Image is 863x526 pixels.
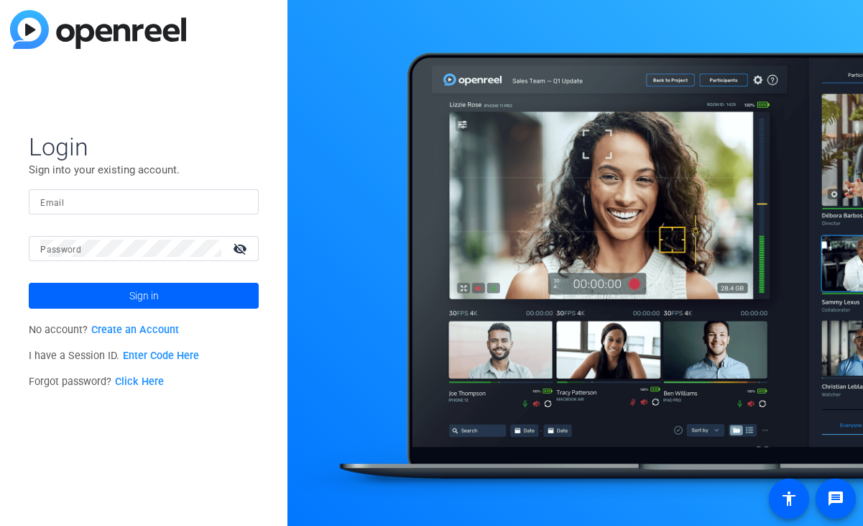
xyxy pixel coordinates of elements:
img: blue-gradient.svg [10,10,186,49]
span: Sign in [129,278,159,314]
mat-icon: visibility_off [224,238,259,259]
input: Enter Email Address [40,193,247,210]
mat-icon: accessibility [780,490,798,507]
a: Enter Code Here [123,350,199,362]
p: Sign into your existing account. [29,162,259,178]
span: Login [29,132,259,162]
span: No account? [29,324,179,336]
mat-label: Password [40,245,81,255]
span: I have a Session ID. [29,350,199,362]
a: Create an Account [91,324,179,336]
a: Click Here [115,376,164,388]
span: Forgot password? [29,376,164,388]
mat-label: Email [40,198,64,208]
button: Sign in [29,283,259,309]
mat-icon: message [827,490,844,507]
